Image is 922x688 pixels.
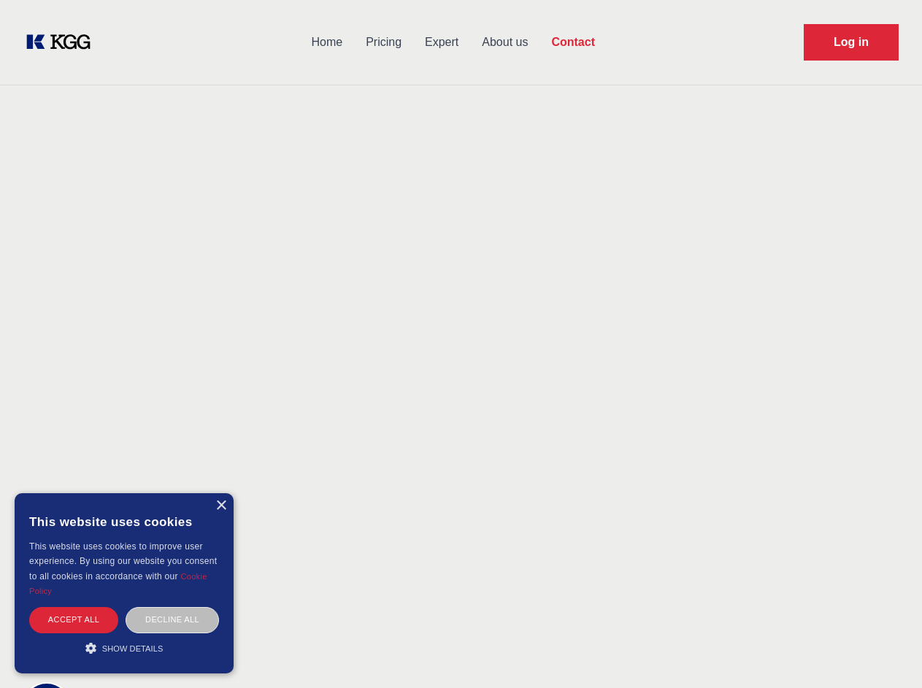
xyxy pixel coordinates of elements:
div: This website uses cookies [29,504,219,539]
a: Home [299,23,354,61]
div: Show details [29,641,219,655]
div: Accept all [29,607,118,633]
a: Expert [413,23,470,61]
a: Contact [539,23,607,61]
div: Decline all [126,607,219,633]
div: Close [215,500,226,511]
span: Show details [102,644,164,653]
a: KOL Knowledge Platform: Talk to Key External Experts (KEE) [23,31,102,54]
a: Pricing [354,23,413,61]
span: This website uses cookies to improve user experience. By using our website you consent to all coo... [29,541,217,581]
a: About us [470,23,539,61]
iframe: Chat Widget [849,618,922,688]
a: Request Demo [804,24,899,61]
a: Cookie Policy [29,572,207,595]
